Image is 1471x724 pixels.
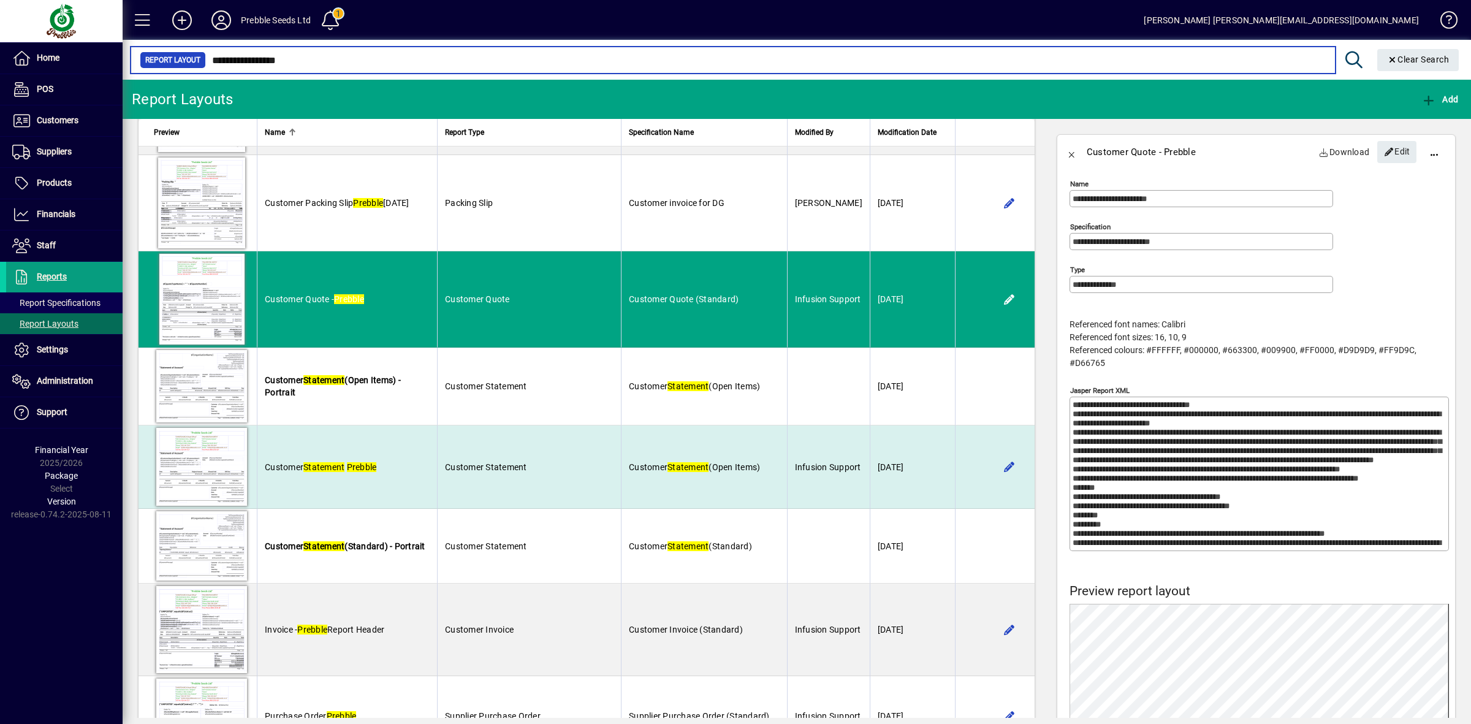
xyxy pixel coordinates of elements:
td: [DATE] [870,251,955,348]
mat-label: Type [1070,265,1085,274]
td: [DATE] [870,584,955,676]
span: Customer Packing Slip [DATE] [265,198,409,208]
span: Customer Quote (Standard) [629,294,739,304]
span: Customers [37,115,78,125]
button: Add [1418,88,1461,110]
span: Invoice - Report Header [265,625,384,634]
span: Customer (Standard) - Portrait [265,541,425,551]
button: Edit [1000,193,1019,213]
span: Products [37,178,72,188]
td: [DATE] [870,425,955,509]
span: Download [1319,142,1370,162]
mat-label: Specification [1070,223,1111,231]
span: Report Layouts [12,319,78,329]
span: Version [47,497,76,506]
div: Report Type [445,126,614,139]
a: Administration [6,366,123,397]
span: Customer (Open Items) [629,462,760,472]
a: Knowledge Base [1431,2,1456,42]
span: Customer Invoice (Standard) [629,625,743,634]
div: Report Layouts [132,90,234,109]
a: POS [6,74,123,105]
a: Download [1314,141,1375,163]
span: Report Layout [145,54,200,66]
a: Settings [6,335,123,365]
span: Financial Year [35,445,88,455]
em: Prebble [327,711,357,721]
span: Settings [37,345,68,354]
em: Statement [667,462,709,472]
a: Customers [6,105,123,136]
span: Customer [265,462,376,472]
span: Reports [37,272,67,281]
div: [PERSON_NAME] [PERSON_NAME][EMAIL_ADDRESS][DOMAIN_NAME] [1144,10,1419,30]
button: Edit [1000,620,1019,639]
a: Report Specifications [6,292,123,313]
td: [DATE] [870,155,955,251]
span: Financials [37,209,75,219]
span: Customer (Open Items) [629,381,760,391]
span: Customer (Standard) [629,541,752,551]
a: Report Layouts [6,313,123,334]
button: Profile [202,9,241,31]
a: Financials [6,199,123,230]
div: Prebble Seeds Ltd [241,10,311,30]
span: Package [45,471,78,481]
span: Home [37,53,59,63]
a: Suppliers [6,137,123,167]
span: [PERSON_NAME] [795,198,862,208]
span: Customer Quote [445,294,510,304]
span: Clear Search [1387,55,1450,64]
span: Modification Date [878,126,937,139]
span: Customer Statement [445,381,527,391]
td: [DATE] [870,348,955,425]
td: [DATE] [870,509,955,584]
button: Clear [1377,49,1459,71]
span: Infusion Support [795,711,861,721]
em: Statement [303,375,344,385]
button: Edit [1000,457,1019,477]
div: Specification Name [629,126,780,139]
span: Customer Statement [445,462,527,472]
span: Infusion Support [795,294,861,304]
span: Customer Invoice [445,625,514,634]
button: Back [1057,137,1087,167]
em: Statement [667,541,709,551]
span: Supplier Purchase Order (Standard) [629,711,770,721]
span: Customer (Open Items) - Portrait [265,375,401,397]
a: Support [6,397,123,428]
span: Infusion Support [795,462,861,472]
span: Staff [37,240,56,250]
em: Prebble [297,625,327,634]
div: Modification Date [878,126,948,139]
em: Statement [667,381,709,391]
a: Staff [6,231,123,261]
span: Edit [1384,142,1410,162]
span: Add [1421,94,1458,104]
em: Prebble [347,462,377,472]
span: Purchase Order [265,711,356,721]
span: Referenced font names: Calibri [1070,319,1185,329]
h4: Preview report layout [1070,584,1449,599]
mat-label: Name [1070,180,1089,188]
span: Report Specifications [12,298,101,308]
span: POS [37,84,53,94]
span: Administration [37,376,93,386]
em: Statement [303,541,344,551]
span: Referenced font sizes: 16, 10, 9 [1070,332,1187,342]
span: Specification Name [629,126,694,139]
a: Home [6,43,123,74]
span: Customer invoice for DG [629,198,724,208]
span: Report Type [445,126,484,139]
span: Support [37,407,67,417]
a: Products [6,168,123,199]
span: Name [265,126,285,139]
button: Edit [1000,289,1019,309]
span: Modified By [795,126,834,139]
span: Infusion Support [795,625,861,634]
span: Customer Statement [445,541,527,551]
button: Edit [1377,141,1416,163]
em: Prebble [334,294,364,304]
mat-label: Jasper Report XML [1070,386,1130,395]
